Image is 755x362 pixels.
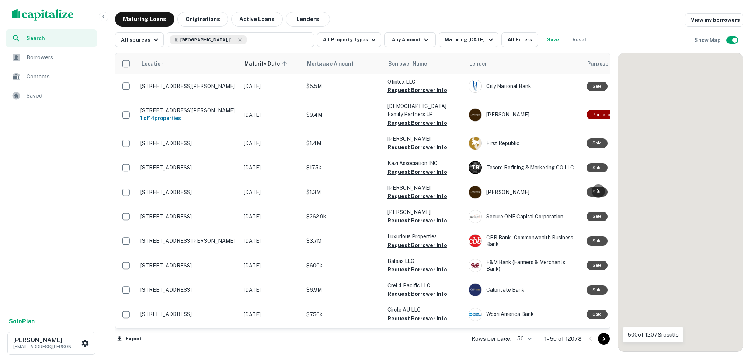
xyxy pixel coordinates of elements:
p: Circle AU LLC [387,306,461,314]
p: [STREET_ADDRESS] [140,164,236,171]
p: [STREET_ADDRESS][PERSON_NAME] [140,83,236,89]
p: Rows per page: [472,334,511,343]
div: F&M Bank (farmers & Merchants Bank) [469,259,579,272]
div: First Republic [469,137,579,150]
p: $1.4M [306,139,380,147]
div: Sale [587,138,608,148]
a: Search [6,29,97,47]
p: T R [472,164,479,172]
a: SoloPlan [9,317,35,326]
div: City National Bank [469,80,579,93]
button: Request Borrower Info [387,289,447,298]
p: $5.5M [306,82,380,90]
span: Purpose [587,59,608,68]
div: Sale [587,285,608,295]
span: Saved [27,91,93,100]
h6: Show Map [695,36,722,44]
p: [PERSON_NAME] [387,184,461,192]
img: capitalize-logo.png [12,9,74,21]
p: [EMAIL_ADDRESS][PERSON_NAME][DOMAIN_NAME] [13,343,80,350]
div: Saved [6,87,97,105]
button: Originations [177,12,228,27]
img: picture [469,80,481,92]
th: Purpose [583,53,644,74]
h6: 1 of 14 properties [140,114,236,122]
button: [PERSON_NAME][EMAIL_ADDRESS][PERSON_NAME][DOMAIN_NAME] [7,332,95,355]
button: Any Amount [384,32,436,47]
button: Lenders [286,12,330,27]
th: Maturity Date [240,53,303,74]
p: Balsas LLC [387,257,461,265]
img: picture [469,308,481,321]
p: $1.3M [306,188,380,196]
div: 0 0 [618,53,743,351]
button: Save your search to get updates of matches that match your search criteria. [541,32,565,47]
div: [PERSON_NAME] [469,186,579,199]
p: [DATE] [244,261,299,270]
img: picture [469,137,481,150]
button: Request Borrower Info [387,86,447,95]
p: $6.9M [306,286,380,294]
button: Export [115,333,144,344]
p: Ofiplex LLC [387,78,461,86]
p: [STREET_ADDRESS] [140,262,236,269]
button: Request Borrower Info [387,119,447,127]
p: $262.9k [306,212,380,221]
span: Contacts [27,72,93,81]
th: Borrower Name [384,53,465,74]
div: Tesoro Refining & Marketing CO LLC [469,161,579,174]
button: Request Borrower Info [387,192,447,201]
span: [GEOGRAPHIC_DATA], [GEOGRAPHIC_DATA], [GEOGRAPHIC_DATA] [180,36,236,43]
div: All sources [121,35,160,44]
div: This is a portfolio loan with 14 properties [587,110,616,119]
a: Contacts [6,68,97,85]
a: View my borrowers [685,13,743,27]
button: All Filters [501,32,538,47]
p: $750k [306,310,380,319]
iframe: Chat Widget [718,303,755,338]
img: picture [469,210,481,223]
a: Borrowers [6,49,97,66]
button: Go to next page [598,333,610,345]
button: Reset [568,32,591,47]
span: Borrower Name [388,59,427,68]
p: [STREET_ADDRESS] [140,140,236,147]
span: Maturity Date [244,59,289,68]
p: Crei 4 Pacific LLC [387,281,461,289]
div: Calprivate Bank [469,283,579,296]
img: picture [469,259,481,272]
p: [STREET_ADDRESS][PERSON_NAME] [140,238,236,244]
h6: [PERSON_NAME] [13,337,80,343]
p: [DATE] [244,164,299,172]
p: [DATE] [244,111,299,119]
th: Lender [465,53,583,74]
img: picture [469,109,481,121]
p: Luxurious Properties [387,232,461,240]
span: Borrowers [27,53,93,62]
button: Maturing Loans [115,12,174,27]
div: Woori America Bank [469,308,579,321]
span: Location [141,59,164,68]
img: picture [469,284,481,296]
p: [STREET_ADDRESS] [140,189,236,196]
span: Search [27,34,93,42]
button: Request Borrower Info [387,168,447,176]
div: Sale [587,187,608,197]
p: 1–50 of 12078 [544,334,582,343]
button: All sources [115,32,164,47]
div: Sale [587,212,608,221]
button: Maturing [DATE] [439,32,498,47]
div: [PERSON_NAME] [469,108,579,122]
p: $600k [306,261,380,270]
th: Location [137,53,240,74]
img: picture [469,186,481,198]
p: [DATE] [244,310,299,319]
p: [STREET_ADDRESS] [140,213,236,220]
p: [DATE] [244,188,299,196]
button: All Property Types [317,32,381,47]
p: [DATE] [244,237,299,245]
